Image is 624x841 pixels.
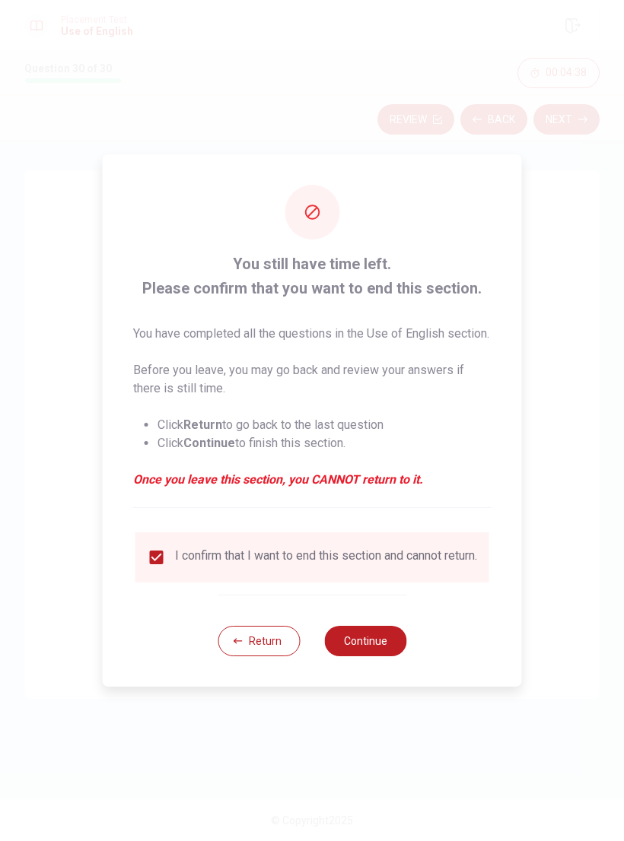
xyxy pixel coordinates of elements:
[158,416,492,434] li: Click to go back to the last question
[158,434,492,452] li: Click to finish this section.
[175,548,477,566] div: I confirm that I want to end this section and cannot return.
[133,471,492,489] em: Once you leave this section, you CANNOT return to it.
[133,252,492,300] span: You still have time left. Please confirm that you want to end this section.
[183,436,235,450] strong: Continue
[183,417,222,432] strong: Return
[218,626,300,656] button: Return
[324,626,406,656] button: Continue
[133,361,492,398] p: Before you leave, you may go back and review your answers if there is still time.
[133,325,492,343] p: You have completed all the questions in the Use of English section.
